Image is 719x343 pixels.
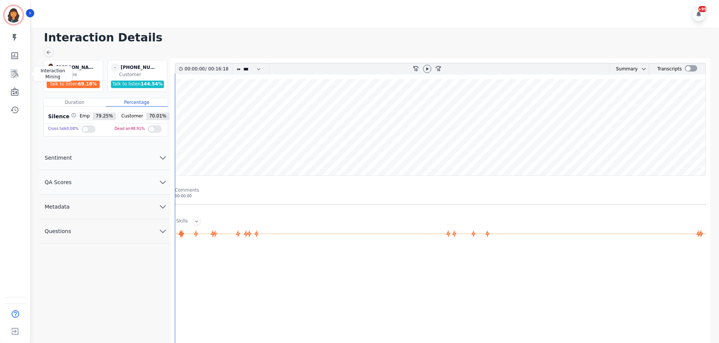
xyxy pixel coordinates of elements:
[77,113,93,120] span: Emp
[176,218,188,225] div: Skills
[56,63,94,72] div: [PERSON_NAME]
[141,81,162,87] span: 144.54 %
[119,72,165,78] div: Customer
[115,123,145,134] div: Dead air 48.91 %
[207,64,228,75] div: 00:16:18
[111,81,164,88] div: Talk to listen
[44,31,711,44] h1: Interaction Details
[78,81,97,87] span: 69.18 %
[44,98,106,107] div: Duration
[93,113,116,120] span: 79.25 %
[5,6,23,24] img: Bordered avatar
[641,66,647,72] svg: chevron down
[146,113,170,120] span: 70.01 %
[158,227,167,236] svg: chevron down
[111,63,119,72] span: -
[158,178,167,187] svg: chevron down
[47,81,100,88] div: Talk to listen
[106,98,168,107] div: Percentage
[39,227,77,235] span: Questions
[610,64,638,75] div: Summary
[175,187,706,193] div: Comments
[39,195,170,219] button: Metadata chevron down
[698,6,707,12] div: +99
[158,202,167,211] svg: chevron down
[638,66,647,72] button: chevron down
[175,193,706,199] div: 00:00:00
[39,178,78,186] span: QA Scores
[39,146,170,170] button: Sentiment chevron down
[118,113,146,120] span: Customer
[657,64,682,75] div: Transcripts
[39,170,170,195] button: QA Scores chevron down
[39,154,78,162] span: Sentiment
[121,63,158,72] div: [PHONE_NUMBER]
[47,113,76,120] div: Silence
[185,64,231,75] div: /
[55,72,101,78] div: Employee
[158,153,167,162] svg: chevron down
[39,219,170,244] button: Questions chevron down
[39,203,76,210] span: Metadata
[185,64,205,75] div: 00:00:00
[48,123,79,134] div: Cross talk 0.08 %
